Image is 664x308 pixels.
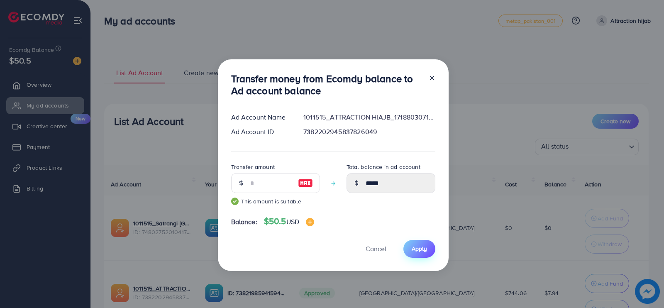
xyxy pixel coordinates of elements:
[264,216,314,227] h4: $50.5
[225,127,297,137] div: Ad Account ID
[298,178,313,188] img: image
[297,112,442,122] div: 1011515_ATTRACTION HIAJB_1718803071136
[286,217,299,226] span: USD
[231,198,239,205] img: guide
[366,244,386,253] span: Cancel
[231,163,275,171] label: Transfer amount
[225,112,297,122] div: Ad Account Name
[306,218,314,226] img: image
[412,244,427,253] span: Apply
[297,127,442,137] div: 7382202945837826049
[355,240,397,258] button: Cancel
[231,197,320,205] small: This amount is suitable
[403,240,435,258] button: Apply
[231,73,422,97] h3: Transfer money from Ecomdy balance to Ad account balance
[347,163,420,171] label: Total balance in ad account
[231,217,257,227] span: Balance:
